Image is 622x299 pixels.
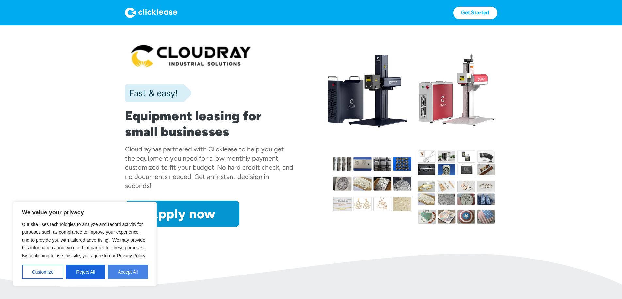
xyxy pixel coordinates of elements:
[22,222,146,258] span: Our site uses technologies to analyze and record activity for purposes such as compliance to impr...
[108,265,148,279] button: Accept All
[125,201,239,227] a: Apply now
[22,209,148,216] p: We value your privacy
[22,265,63,279] button: Customize
[453,7,497,19] a: Get Started
[125,87,178,100] div: Fast & easy!
[125,145,293,190] div: has partnered with Clicklease to help you get the equipment you need for a low monthly payment, c...
[125,108,294,139] h1: Equipment leasing for small businesses
[125,145,152,153] div: Cloudray
[66,265,105,279] button: Reject All
[13,202,157,286] div: We value your privacy
[125,8,177,18] img: Logo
